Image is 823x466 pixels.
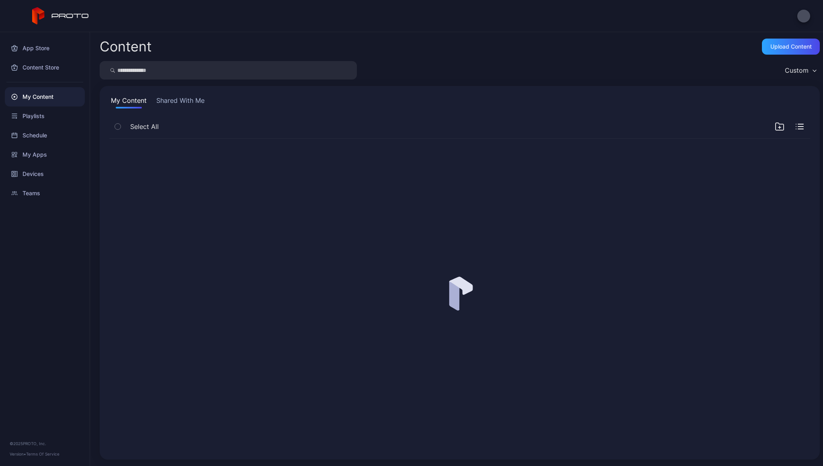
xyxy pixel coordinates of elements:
[5,145,85,164] a: My Apps
[770,43,812,50] div: Upload Content
[26,452,59,456] a: Terms Of Service
[155,96,206,108] button: Shared With Me
[100,40,151,53] div: Content
[5,87,85,106] a: My Content
[109,96,148,108] button: My Content
[10,440,80,447] div: © 2025 PROTO, Inc.
[785,66,809,74] div: Custom
[5,164,85,184] a: Devices
[130,122,159,131] span: Select All
[5,184,85,203] a: Teams
[5,58,85,77] a: Content Store
[10,452,26,456] span: Version •
[5,39,85,58] a: App Store
[5,106,85,126] a: Playlists
[762,39,820,55] button: Upload Content
[781,61,820,80] button: Custom
[5,126,85,145] a: Schedule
